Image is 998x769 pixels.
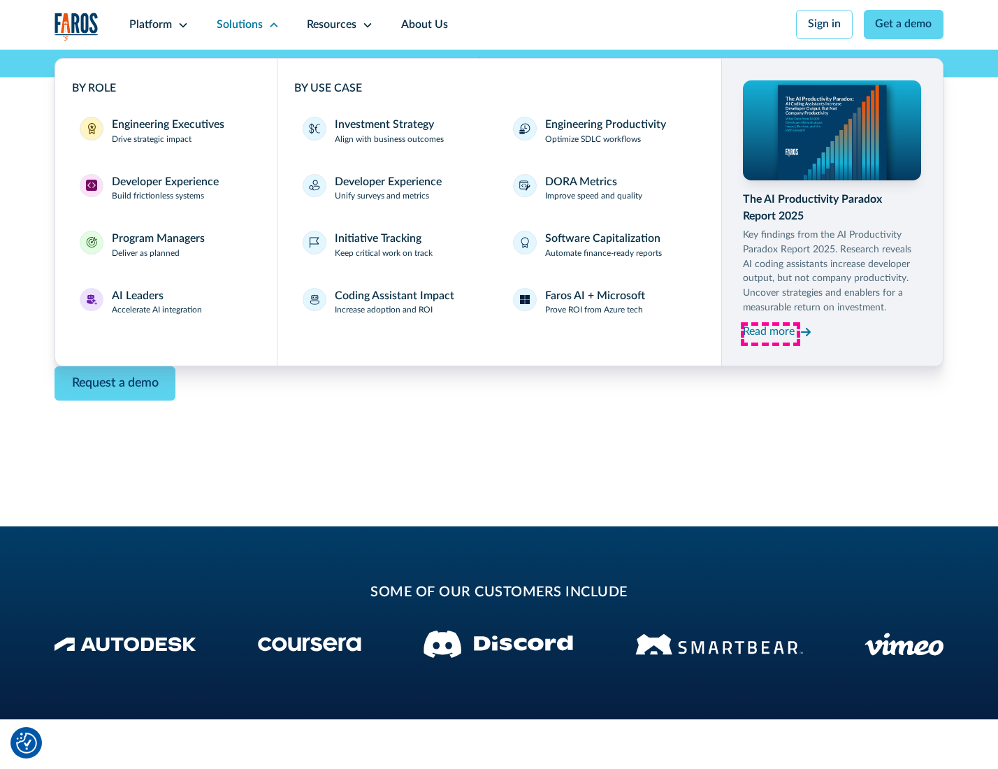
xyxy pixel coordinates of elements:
p: Key findings from the AI Productivity Paradox Report 2025. Research reveals AI coding assistants ... [743,228,920,315]
img: Logo of the analytics and reporting company Faros. [55,13,99,41]
div: AI Leaders [112,288,164,305]
p: Accelerate AI integration [112,304,202,317]
a: Faros AI + MicrosoftProve ROI from Azure tech [505,280,704,326]
button: Cookie Settings [16,733,37,754]
div: Developer Experience [335,174,442,191]
img: AI Leaders [86,294,97,306]
p: Automate finance-ready reports [545,247,662,260]
p: Improve speed and quality [545,190,642,203]
p: Align with business outcomes [335,134,444,146]
div: BY USE CASE [294,80,704,97]
div: Read more [743,324,795,340]
div: Faros AI + Microsoft [545,288,645,305]
img: Developer Experience [86,180,97,191]
p: Prove ROI from Azure tech [545,304,643,317]
a: Developer ExperienceUnify surveys and metrics [294,166,493,212]
img: Discord logo [424,631,573,658]
p: Keep critical work on track [335,247,433,260]
div: The AI Productivity Paradox Report 2025 [743,192,920,225]
a: Engineering ExecutivesEngineering ExecutivesDrive strategic impact [72,108,261,154]
img: Autodesk Logo [55,637,196,652]
div: Resources [307,17,356,34]
a: Coding Assistant ImpactIncrease adoption and ROI [294,280,493,326]
p: Deliver as planned [112,247,180,260]
div: DORA Metrics [545,174,617,191]
p: Unify surveys and metrics [335,190,429,203]
nav: Solutions [55,50,944,366]
div: Software Capitalization [545,231,660,247]
div: Investment Strategy [335,117,434,134]
img: Program Managers [86,237,97,248]
div: Solutions [217,17,263,34]
a: Program ManagersProgram ManagersDeliver as planned [72,222,261,268]
p: Optimize SDLC workflows [545,134,641,146]
p: Build frictionless systems [112,190,204,203]
p: Drive strategic impact [112,134,191,146]
a: The AI Productivity Paradox Report 2025Key findings from the AI Productivity Paradox Report 2025.... [743,80,920,343]
a: Get a demo [864,10,944,39]
a: home [55,13,99,41]
a: Contact Modal [55,366,176,401]
img: Coursera Logo [258,637,361,652]
img: Revisit consent button [16,733,37,754]
div: BY ROLE [72,80,261,97]
img: Smartbear Logo [635,631,803,657]
a: AI LeadersAI LeadersAccelerate AI integration [72,280,261,326]
div: Coding Assistant Impact [335,288,454,305]
a: Software CapitalizationAutomate finance-ready reports [505,222,704,268]
img: Engineering Executives [86,123,97,134]
p: Increase adoption and ROI [335,304,433,317]
div: Developer Experience [112,174,219,191]
img: Vimeo logo [865,633,943,656]
h2: some of our customers include [166,582,832,603]
a: Developer ExperienceDeveloper ExperienceBuild frictionless systems [72,166,261,212]
div: Engineering Executives [112,117,224,134]
a: Engineering ProductivityOptimize SDLC workflows [505,108,704,154]
div: Platform [129,17,172,34]
div: Engineering Productivity [545,117,666,134]
a: Sign in [796,10,853,39]
div: Initiative Tracking [335,231,421,247]
a: Investment StrategyAlign with business outcomes [294,108,493,154]
a: DORA MetricsImprove speed and quality [505,166,704,212]
a: Initiative TrackingKeep critical work on track [294,222,493,268]
div: Program Managers [112,231,205,247]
